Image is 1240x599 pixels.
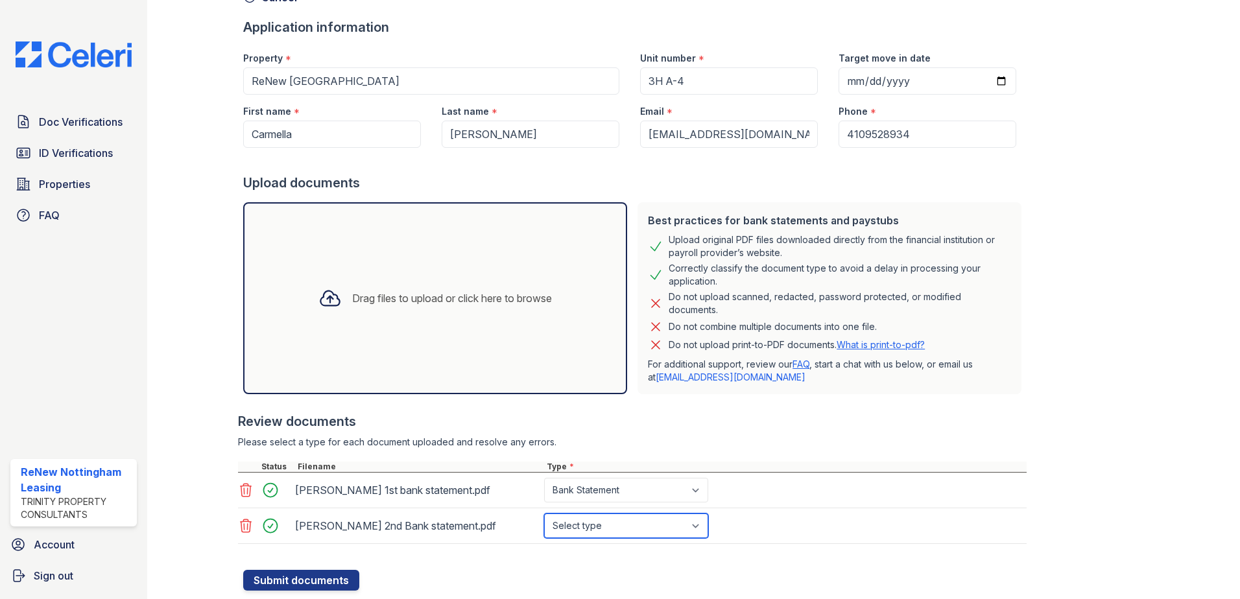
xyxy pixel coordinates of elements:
span: Properties [39,176,90,192]
div: Review documents [238,412,1027,430]
a: What is print-to-pdf? [837,339,925,350]
a: [EMAIL_ADDRESS][DOMAIN_NAME] [656,371,805,382]
div: Type [544,462,1027,472]
button: Submit documents [243,570,359,591]
div: Drag files to upload or click here to browse [352,290,552,306]
label: Last name [442,105,489,118]
p: Do not upload print-to-PDF documents. [669,338,925,351]
label: First name [243,105,291,118]
span: Doc Verifications [39,114,123,130]
div: Upload original PDF files downloaded directly from the financial institution or payroll provider’... [669,233,1011,259]
a: ID Verifications [10,140,137,166]
div: Filename [295,462,544,472]
label: Property [243,52,283,65]
img: CE_Logo_Blue-a8612792a0a2168367f1c8372b55b34899dd931a85d93a1a3d3e32e68fde9ad4.png [5,41,142,67]
div: ReNew Nottingham Leasing [21,464,132,495]
label: Target move in date [839,52,931,65]
div: Do not upload scanned, redacted, password protected, or modified documents. [669,290,1011,316]
label: Unit number [640,52,696,65]
a: Account [5,532,142,558]
span: FAQ [39,207,60,223]
p: For additional support, review our , start a chat with us below, or email us at [648,358,1011,384]
div: Status [259,462,295,472]
div: Please select a type for each document uploaded and resolve any errors. [238,436,1027,449]
label: Phone [839,105,868,118]
div: [PERSON_NAME] 1st bank statement.pdf [295,480,539,500]
a: FAQ [10,202,137,228]
div: Application information [243,18,1027,36]
div: Trinity Property Consultants [21,495,132,521]
a: Sign out [5,563,142,589]
span: Sign out [34,568,73,583]
span: ID Verifications [39,145,113,161]
a: Properties [10,171,137,197]
div: Correctly classify the document type to avoid a delay in processing your application. [669,262,1011,288]
a: Doc Verifications [10,109,137,135]
div: Do not combine multiple documents into one file. [669,319,877,335]
div: Upload documents [243,174,1027,192]
div: [PERSON_NAME] 2nd Bank statement.pdf [295,515,539,536]
div: Best practices for bank statements and paystubs [648,213,1011,228]
span: Account [34,537,75,552]
a: FAQ [793,358,809,370]
label: Email [640,105,664,118]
